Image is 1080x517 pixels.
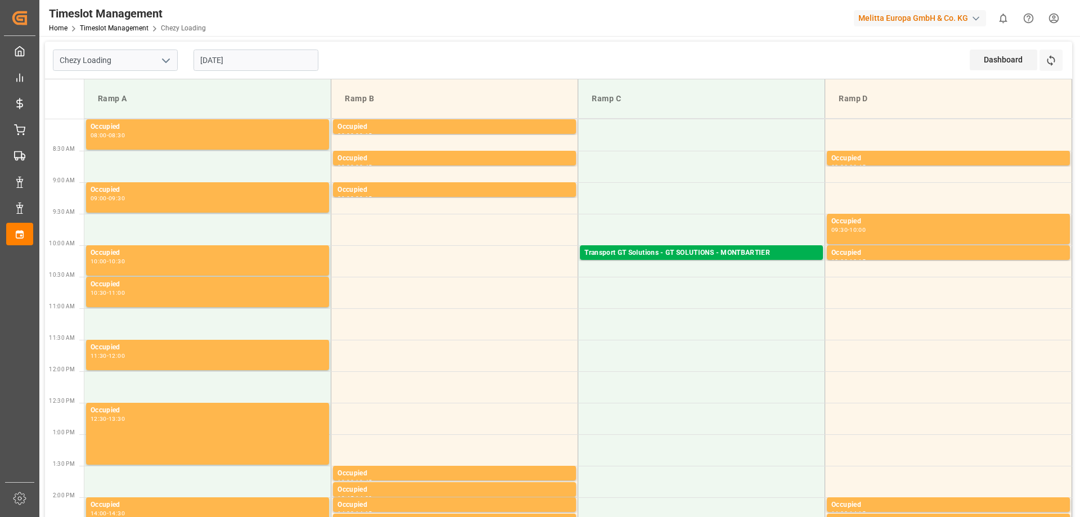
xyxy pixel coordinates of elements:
[831,164,848,169] div: 08:30
[584,259,818,268] div: Pallets: 1,TU: 112,City: MONTBARTIER,Arrival: [DATE] 00:00:00
[849,259,866,264] div: 10:15
[354,164,355,169] div: -
[337,153,571,164] div: Occupied
[91,342,325,353] div: Occupied
[337,164,354,169] div: 08:30
[53,177,75,183] span: 9:00 AM
[848,511,849,516] div: -
[834,88,1063,109] div: Ramp D
[91,259,107,264] div: 10:00
[831,216,1065,227] div: Occupied
[354,511,355,516] div: -
[93,88,322,109] div: Ramp A
[109,133,125,138] div: 08:30
[107,133,109,138] div: -
[354,133,355,138] div: -
[355,133,372,138] div: 08:15
[91,416,107,421] div: 12:30
[49,303,75,309] span: 11:00 AM
[53,146,75,152] span: 8:30 AM
[91,185,325,196] div: Occupied
[107,353,109,358] div: -
[193,50,318,71] input: DD-MM-YYYY
[91,133,107,138] div: 08:00
[107,416,109,421] div: -
[584,248,818,259] div: Transport GT Solutions - GT SOLUTIONS - MONTBARTIER
[49,240,75,246] span: 10:00 AM
[91,511,107,516] div: 14:00
[354,496,355,501] div: -
[107,259,109,264] div: -
[53,492,75,498] span: 2:00 PM
[157,52,174,69] button: open menu
[991,6,1016,31] button: show 0 new notifications
[849,227,866,232] div: 10:00
[831,259,848,264] div: 10:00
[109,353,125,358] div: 12:00
[53,209,75,215] span: 9:30 AM
[91,122,325,133] div: Occupied
[337,133,354,138] div: 08:00
[848,259,849,264] div: -
[53,50,178,71] input: Type to search/select
[49,272,75,278] span: 10:30 AM
[355,164,372,169] div: 08:45
[91,248,325,259] div: Occupied
[848,227,849,232] div: -
[337,122,571,133] div: Occupied
[970,50,1037,70] div: Dashboard
[831,227,848,232] div: 09:30
[107,511,109,516] div: -
[337,496,354,501] div: 13:45
[355,196,372,201] div: 09:15
[109,196,125,201] div: 09:30
[80,24,148,32] a: Timeslot Management
[91,405,325,416] div: Occupied
[831,511,848,516] div: 14:00
[49,5,206,22] div: Timeslot Management
[355,496,372,501] div: 14:00
[849,511,866,516] div: 14:15
[337,185,571,196] div: Occupied
[337,500,571,511] div: Occupied
[91,500,325,511] div: Occupied
[91,279,325,290] div: Occupied
[854,10,986,26] div: Melitta Europa GmbH & Co. KG
[109,416,125,421] div: 13:30
[848,164,849,169] div: -
[849,164,866,169] div: 08:45
[49,335,75,341] span: 11:30 AM
[109,290,125,295] div: 11:00
[355,479,372,484] div: 13:45
[831,500,1065,511] div: Occupied
[354,479,355,484] div: -
[337,468,571,479] div: Occupied
[831,153,1065,164] div: Occupied
[340,88,569,109] div: Ramp B
[337,511,354,516] div: 14:00
[49,366,75,372] span: 12:00 PM
[337,479,354,484] div: 13:30
[354,196,355,201] div: -
[91,196,107,201] div: 09:00
[91,353,107,358] div: 11:30
[587,88,816,109] div: Ramp C
[107,290,109,295] div: -
[53,461,75,467] span: 1:30 PM
[49,24,67,32] a: Home
[854,7,991,29] button: Melitta Europa GmbH & Co. KG
[109,511,125,516] div: 14:30
[107,196,109,201] div: -
[109,259,125,264] div: 10:30
[1016,6,1041,31] button: Help Center
[355,511,372,516] div: 14:15
[49,398,75,404] span: 12:30 PM
[337,196,354,201] div: 09:00
[337,484,571,496] div: Occupied
[831,248,1065,259] div: Occupied
[53,429,75,435] span: 1:00 PM
[91,290,107,295] div: 10:30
